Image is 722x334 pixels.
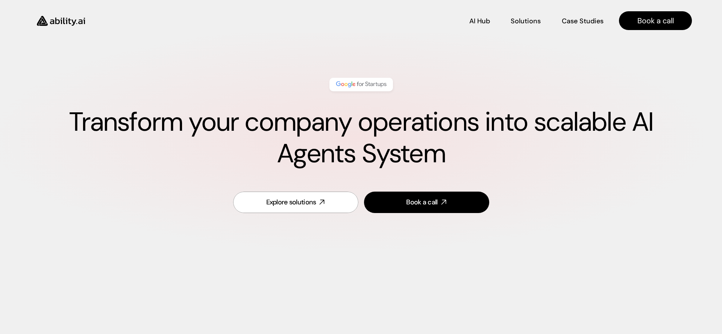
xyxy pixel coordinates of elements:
a: Explore solutions [233,192,358,213]
p: Solutions [511,17,541,26]
p: Case Studies [562,17,604,26]
a: Case Studies [561,14,604,27]
a: Book a call [619,11,692,30]
p: AI Hub [469,17,490,26]
div: Explore solutions [266,198,316,207]
a: Book a call [364,192,489,213]
div: Book a call [406,198,437,207]
h1: Transform your company operations into scalable AI Agents System [30,106,692,169]
a: Solutions [511,14,541,27]
p: Book a call [637,15,674,26]
a: AI Hub [469,14,490,27]
nav: Main navigation [96,11,692,30]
